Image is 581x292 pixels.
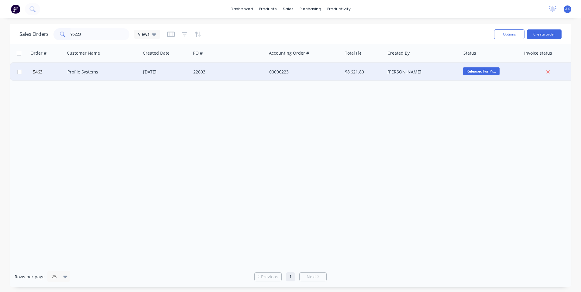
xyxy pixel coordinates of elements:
[269,50,309,56] div: Accounting Order #
[256,5,280,14] div: products
[228,5,256,14] a: dashboard
[463,67,500,75] span: Released For Pr...
[307,274,316,280] span: Next
[11,5,20,14] img: Factory
[67,69,135,75] div: Profile Systems
[463,50,476,56] div: Status
[31,63,67,81] button: 5463
[143,50,170,56] div: Created Date
[387,50,410,56] div: Created By
[30,50,46,56] div: Order #
[15,274,45,280] span: Rows per page
[297,5,324,14] div: purchasing
[387,69,455,75] div: [PERSON_NAME]
[286,272,295,281] a: Page 1 is your current page
[261,274,278,280] span: Previous
[345,50,361,56] div: Total ($)
[33,69,43,75] span: 5463
[300,274,326,280] a: Next page
[70,28,130,40] input: Search...
[324,5,354,14] div: productivity
[67,50,100,56] div: Customer Name
[193,50,203,56] div: PO #
[193,69,261,75] div: 22603
[345,69,380,75] div: $8,621.80
[269,69,337,75] div: 00096223
[255,274,281,280] a: Previous page
[527,29,562,39] button: Create order
[565,6,570,12] span: AK
[494,29,524,39] button: Options
[19,31,49,37] h1: Sales Orders
[524,50,552,56] div: Invoice status
[138,31,150,37] span: Views
[280,5,297,14] div: sales
[252,272,329,281] ul: Pagination
[143,69,188,75] div: [DATE]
